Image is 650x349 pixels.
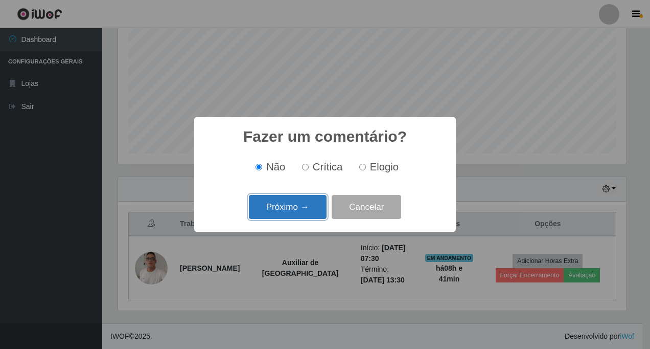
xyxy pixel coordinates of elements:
[256,164,262,170] input: Não
[302,164,309,170] input: Crítica
[249,195,327,219] button: Próximo →
[243,127,407,146] h2: Fazer um comentário?
[370,161,399,172] span: Elogio
[359,164,366,170] input: Elogio
[266,161,285,172] span: Não
[332,195,401,219] button: Cancelar
[313,161,343,172] span: Crítica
